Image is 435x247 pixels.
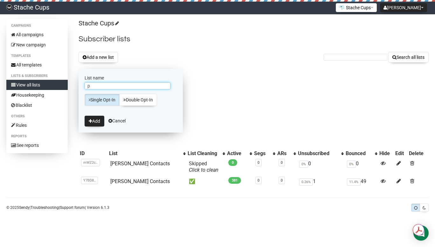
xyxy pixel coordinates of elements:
button: [PERSON_NAME] [380,3,427,12]
a: See reports [6,140,68,150]
div: Hide [379,150,393,157]
a: 0 [281,161,283,165]
button: Add [85,116,104,127]
span: 11.4% [347,178,361,186]
div: Edit [395,150,406,157]
a: Sendy [19,205,30,210]
th: Hide: No sort applied, sorting is disabled [378,149,394,158]
td: 49 [344,176,378,187]
a: [PERSON_NAME] Contacts [110,161,170,167]
td: ✅ [186,176,226,187]
div: Delete [409,150,427,157]
a: [PERSON_NAME] Contacts [110,178,170,184]
th: Edit: No sort applied, sorting is disabled [394,149,408,158]
th: List Cleaning: No sort applied, activate to apply an ascending sort [186,149,226,158]
th: ARs: No sort applied, activate to apply an ascending sort [276,149,297,158]
span: Y7BD8.. [81,177,98,184]
h2: Subscriber lists [79,33,429,45]
a: Blacklist [6,100,68,110]
button: Add a new list [79,52,118,63]
button: Search all lists [388,52,429,63]
li: Templates [6,52,68,60]
span: 0% [299,161,308,168]
div: Unsubscribed [298,150,338,157]
span: 0.26% [299,178,313,186]
a: Stache Cups [79,19,118,27]
label: List name [85,75,177,81]
div: Bounced [346,150,372,157]
a: Troubleshooting [31,205,59,210]
th: List: No sort applied, activate to apply an ascending sort [108,149,187,158]
a: All campaigns [6,30,68,40]
a: 0 [258,178,259,182]
p: © 2025 | | | Version 6.1.3 [6,204,109,211]
span: Skipped [189,161,218,173]
span: mWZ2c.. [81,159,100,166]
a: 0 [258,161,259,165]
span: 0 [228,159,237,166]
th: ID: No sort applied, sorting is disabled [79,149,108,158]
th: Bounced: No sort applied, activate to apply an ascending sort [344,149,378,158]
a: Click to clean [189,167,218,173]
li: Campaigns [6,22,68,30]
a: Support forum [60,205,85,210]
a: Rules [6,120,68,130]
td: 0 [297,158,344,176]
li: Lists & subscribers [6,72,68,80]
th: Segs: No sort applied, activate to apply an ascending sort [253,149,276,158]
button: Stache Cups [336,3,377,12]
th: Active: No sort applied, activate to apply an ascending sort [226,149,252,158]
input: The name of your new list [85,82,170,89]
div: Segs [254,150,270,157]
span: 381 [228,177,241,184]
div: List Cleaning [188,150,219,157]
a: View all lists [6,80,68,90]
a: All templates [6,60,68,70]
span: 0% [347,161,356,168]
li: Reports [6,133,68,140]
img: 8653db3730727d876aa9d6134506b5c0 [6,4,12,10]
img: 1.png [339,5,344,10]
div: Active [227,150,246,157]
a: 0 [281,178,283,182]
li: Others [6,113,68,120]
td: 1 [297,176,344,187]
a: Housekeeping [6,90,68,100]
div: ARs [277,150,290,157]
div: List [109,150,180,157]
a: Cancel [108,118,126,123]
th: Delete: No sort applied, sorting is disabled [408,149,429,158]
a: Single Opt-In [85,94,120,106]
div: ID [80,150,107,157]
th: Unsubscribed: No sort applied, activate to apply an ascending sort [297,149,344,158]
a: New campaign [6,40,68,50]
a: Double Opt-In [119,94,157,106]
td: 0 [344,158,378,176]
